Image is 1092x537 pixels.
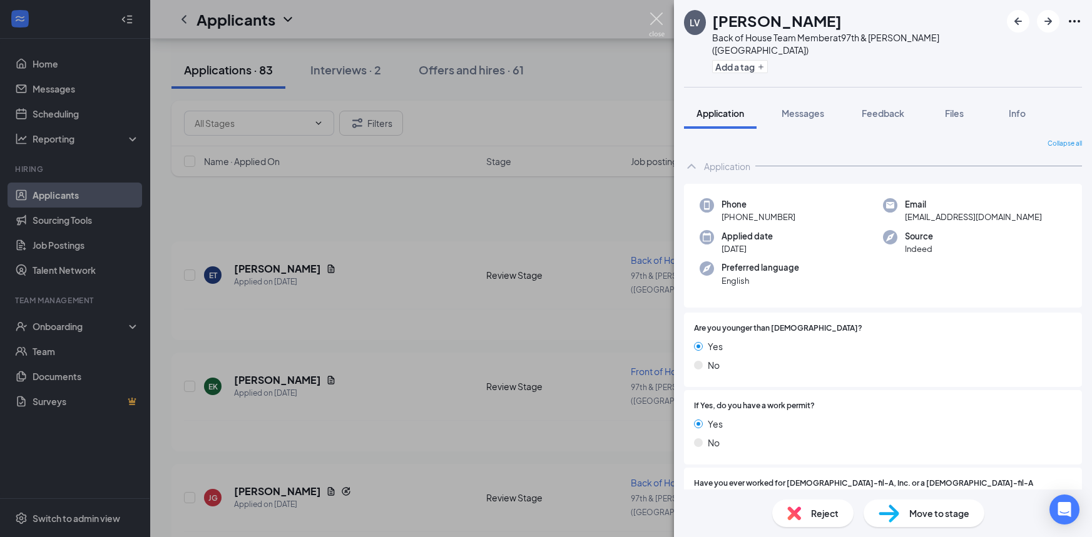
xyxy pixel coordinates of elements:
[722,198,795,211] span: Phone
[708,339,723,353] span: Yes
[905,211,1042,223] span: [EMAIL_ADDRESS][DOMAIN_NAME]
[690,16,700,29] div: LV
[722,230,773,243] span: Applied date
[909,506,969,520] span: Move to stage
[1048,139,1082,149] span: Collapse all
[708,436,720,449] span: No
[712,10,842,31] h1: [PERSON_NAME]
[1011,14,1026,29] svg: ArrowLeftNew
[811,506,839,520] span: Reject
[722,243,773,255] span: [DATE]
[1049,494,1079,524] div: Open Intercom Messenger
[694,478,1072,501] span: Have you ever worked for [DEMOGRAPHIC_DATA]-fil-A, Inc. or a [DEMOGRAPHIC_DATA]-fil-A Franchisee?
[945,108,964,119] span: Files
[712,60,768,73] button: PlusAdd a tag
[1041,14,1056,29] svg: ArrowRight
[1067,14,1082,29] svg: Ellipses
[905,230,933,243] span: Source
[905,243,933,255] span: Indeed
[697,108,744,119] span: Application
[704,160,750,173] div: Application
[722,261,799,274] span: Preferred language
[1037,10,1059,33] button: ArrowRight
[708,358,720,372] span: No
[757,63,765,71] svg: Plus
[1009,108,1026,119] span: Info
[708,417,723,431] span: Yes
[1007,10,1029,33] button: ArrowLeftNew
[862,108,904,119] span: Feedback
[722,211,795,223] span: [PHONE_NUMBER]
[684,159,699,174] svg: ChevronUp
[722,274,799,287] span: English
[712,31,1001,56] div: Back of House Team Member at 97th & [PERSON_NAME] ([GEOGRAPHIC_DATA])
[694,400,815,412] span: If Yes, do you have a work permit?
[905,198,1042,211] span: Email
[694,323,862,334] span: Are you younger than [DEMOGRAPHIC_DATA]?
[782,108,824,119] span: Messages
